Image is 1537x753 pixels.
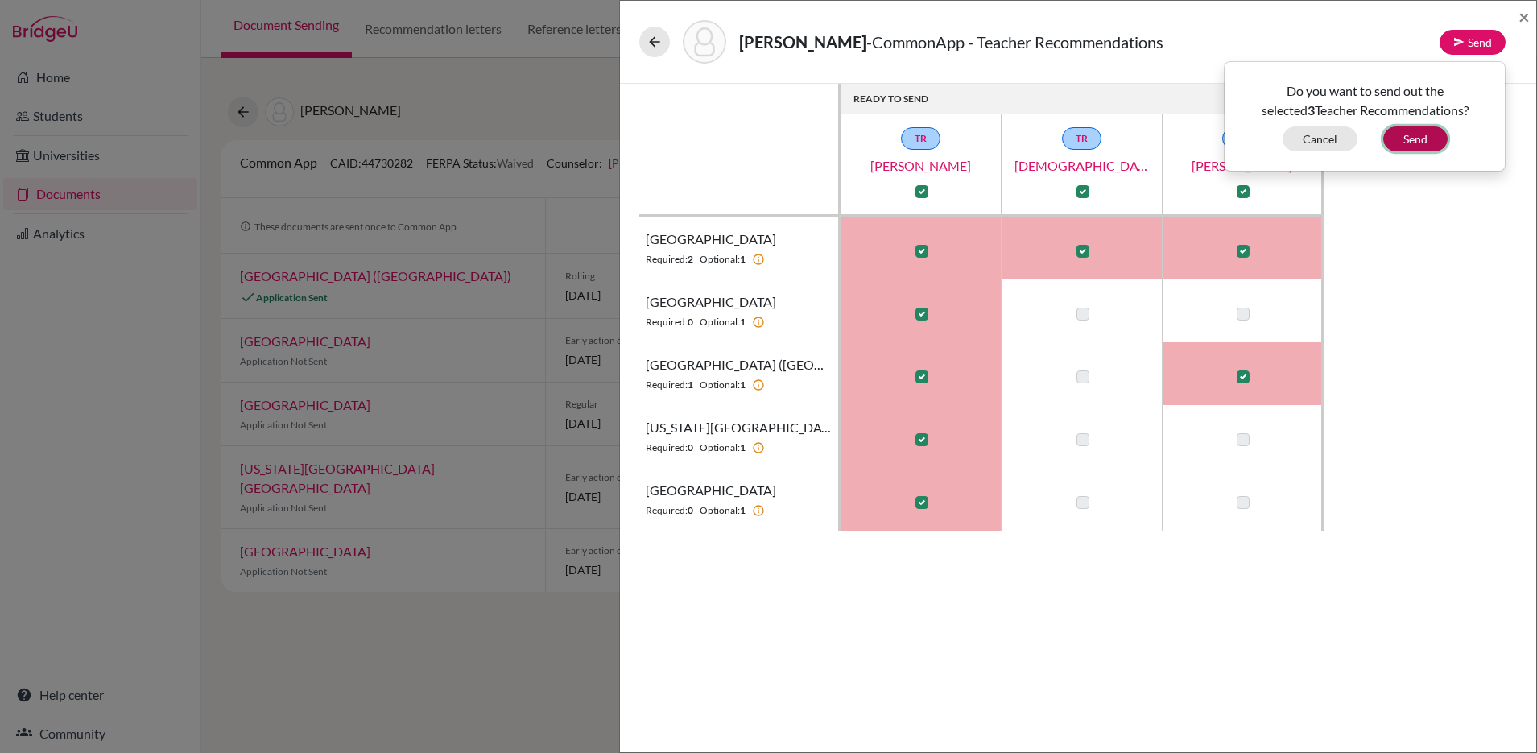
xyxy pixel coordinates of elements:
span: [GEOGRAPHIC_DATA] ([GEOGRAPHIC_DATA]) [646,355,832,374]
div: Send [1224,61,1506,172]
b: 1 [740,503,746,518]
span: Optional: [700,315,740,329]
span: Required: [646,252,688,267]
span: Required: [646,378,688,392]
span: Required: [646,441,688,455]
b: 1 [740,315,746,329]
button: Send [1440,30,1506,55]
span: Required: [646,503,688,518]
span: Optional: [700,378,740,392]
a: [PERSON_NAME] [1162,156,1323,176]
span: - CommonApp - Teacher Recommendations [866,32,1163,52]
span: × [1518,5,1530,28]
a: TR [1062,127,1101,150]
span: [US_STATE][GEOGRAPHIC_DATA] [GEOGRAPHIC_DATA] [646,418,832,437]
a: TR [1222,127,1262,150]
b: 1 [740,252,746,267]
button: Close [1518,7,1530,27]
b: 3 [1308,102,1315,118]
b: 1 [688,378,693,392]
a: TR [901,127,940,150]
span: Optional: [700,441,740,455]
span: [GEOGRAPHIC_DATA] [646,230,776,249]
strong: [PERSON_NAME] [739,32,866,52]
a: [PERSON_NAME] [841,156,1002,176]
p: Do you want to send out the selected Teacher Recommendations? [1237,81,1493,120]
a: [DEMOGRAPHIC_DATA][PERSON_NAME] [1002,156,1163,176]
b: 1 [740,378,746,392]
th: READY TO SEND [841,84,1324,114]
b: 2 [688,252,693,267]
span: [GEOGRAPHIC_DATA] [646,292,776,312]
b: 0 [688,315,693,329]
span: Required: [646,315,688,329]
button: Send [1383,126,1448,151]
button: Cancel [1283,126,1357,151]
b: 0 [688,441,693,455]
b: 1 [740,441,746,455]
span: [GEOGRAPHIC_DATA] [646,481,776,500]
span: Optional: [700,252,740,267]
span: Optional: [700,503,740,518]
b: 0 [688,503,693,518]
